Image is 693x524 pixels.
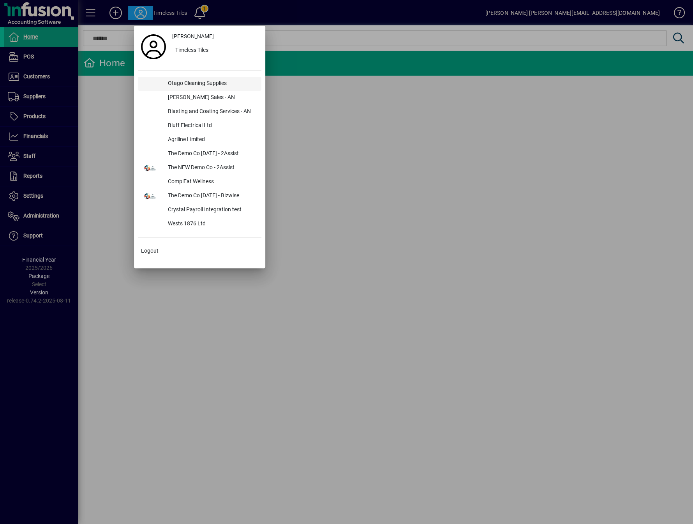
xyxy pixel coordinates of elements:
[138,91,261,105] button: [PERSON_NAME] Sales - AN
[138,161,261,175] button: The NEW Demo Co - 2Assist
[162,133,261,147] div: Agriline Limited
[162,91,261,105] div: [PERSON_NAME] Sales - AN
[138,244,261,258] button: Logout
[162,147,261,161] div: The Demo Co [DATE] - 2Assist
[169,30,261,44] a: [PERSON_NAME]
[138,147,261,161] button: The Demo Co [DATE] - 2Assist
[138,77,261,91] button: Otago Cleaning Supplies
[138,105,261,119] button: Blasting and Coating Services - AN
[162,161,261,175] div: The NEW Demo Co - 2Assist
[138,217,261,231] button: Wests 1876 Ltd
[162,105,261,119] div: Blasting and Coating Services - AN
[162,175,261,189] div: ComplEat Wellness
[138,189,261,203] button: The Demo Co [DATE] - Bizwise
[138,133,261,147] button: Agriline Limited
[169,44,261,58] button: Timeless Tiles
[162,217,261,231] div: Wests 1876 Ltd
[138,203,261,217] button: Crystal Payroll Integration test
[141,247,159,255] span: Logout
[138,40,169,54] a: Profile
[138,175,261,189] button: ComplEat Wellness
[162,77,261,91] div: Otago Cleaning Supplies
[172,32,214,41] span: [PERSON_NAME]
[138,119,261,133] button: Bluff Electrical Ltd
[162,203,261,217] div: Crystal Payroll Integration test
[162,119,261,133] div: Bluff Electrical Ltd
[162,189,261,203] div: The Demo Co [DATE] - Bizwise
